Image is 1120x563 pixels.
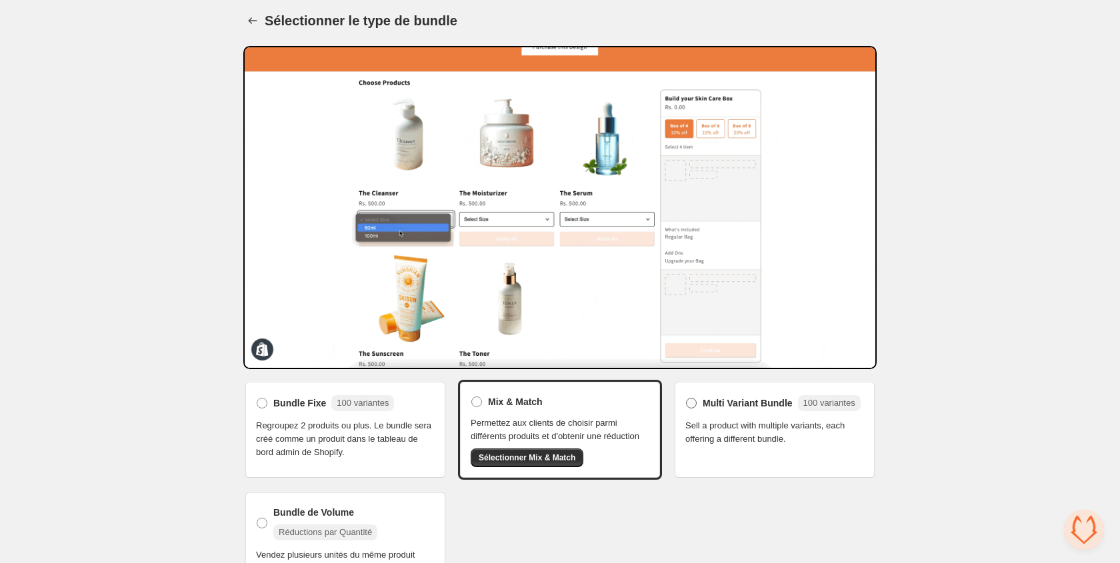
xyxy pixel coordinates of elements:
[685,419,864,446] span: Sell a product with multiple variants, each offering a different bundle.
[1064,510,1104,550] div: Ouvrir le chat
[803,398,855,408] span: 100 variantes
[265,13,457,29] h1: Sélectionner le type de bundle
[703,396,793,410] span: Multi Variant Bundle
[471,416,649,443] span: Permettez aux clients de choisir parmi différents produits et d'obtenir une réduction
[273,396,326,410] span: Bundle Fixe
[256,419,435,459] span: Regroupez 2 produits ou plus. Le bundle sera créé comme un produit dans le tableau de bord admin ...
[488,395,543,408] span: Mix & Match
[471,448,583,467] button: Sélectionner Mix & Match
[273,506,354,519] span: Bundle de Volume
[337,398,389,408] span: 100 variantes
[243,11,262,30] button: Back
[243,46,877,369] img: Bundle Preview
[279,527,372,537] span: Réductions par Quantité
[479,452,575,463] span: Sélectionner Mix & Match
